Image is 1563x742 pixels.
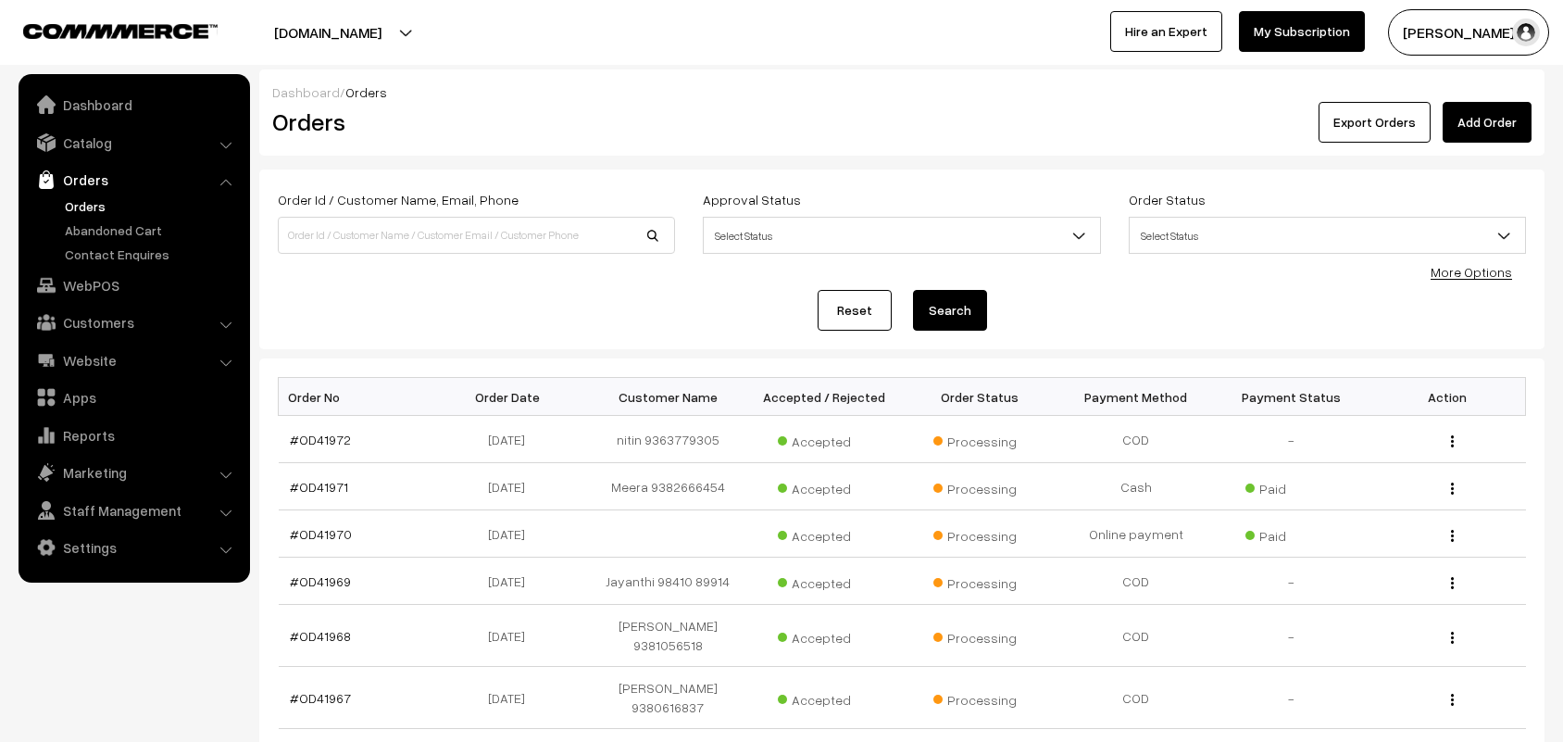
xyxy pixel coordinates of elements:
td: Jayanthi 98410 89914 [590,558,745,605]
a: Catalog [23,126,244,159]
a: Dashboard [23,88,244,121]
span: Accepted [778,474,870,498]
span: Select Status [1129,217,1526,254]
td: [DATE] [434,416,590,463]
button: Export Orders [1319,102,1431,143]
span: Accepted [778,522,870,546]
a: More Options [1431,264,1512,280]
th: Accepted / Rejected [746,378,902,416]
span: Processing [933,569,1026,593]
td: [DATE] [434,510,590,558]
td: [PERSON_NAME] 9381056518 [590,605,745,667]
label: Approval Status [703,190,801,209]
a: #OD41969 [290,573,351,589]
img: Menu [1451,530,1454,542]
h2: Orders [272,107,673,136]
th: Action [1369,378,1525,416]
a: Add Order [1443,102,1532,143]
a: WebPOS [23,269,244,302]
a: Hire an Expert [1110,11,1222,52]
td: COD [1057,605,1213,667]
a: COMMMERCE [23,19,185,41]
a: Abandoned Cart [60,220,244,240]
img: COMMMERCE [23,24,218,38]
span: Accepted [778,427,870,451]
a: #OD41968 [290,628,351,644]
span: Paid [1245,474,1338,498]
img: Menu [1451,632,1454,644]
td: nitin 9363779305 [590,416,745,463]
td: Meera 9382666454 [590,463,745,510]
a: #OD41967 [290,690,351,706]
span: Select Status [704,220,1099,252]
img: Menu [1451,435,1454,447]
a: Reports [23,419,244,452]
label: Order Status [1129,190,1206,209]
a: #OD41970 [290,526,352,542]
a: Website [23,344,244,377]
label: Order Id / Customer Name, Email, Phone [278,190,519,209]
td: [DATE] [434,667,590,729]
a: Reset [818,290,892,331]
img: Menu [1451,483,1454,495]
span: Processing [933,522,1026,546]
img: Menu [1451,577,1454,589]
a: Orders [60,196,244,216]
a: Contact Enquires [60,245,244,264]
th: Order Status [902,378,1057,416]
a: Dashboard [272,84,340,100]
span: Orders [345,84,387,100]
td: - [1214,667,1369,729]
td: COD [1057,558,1213,605]
span: Processing [933,474,1026,498]
span: Processing [933,427,1026,451]
span: Accepted [778,685,870,710]
a: Apps [23,381,244,414]
th: Order No [279,378,434,416]
a: My Subscription [1239,11,1365,52]
td: - [1214,416,1369,463]
a: Customers [23,306,244,339]
span: Processing [933,623,1026,648]
img: Menu [1451,694,1454,706]
a: #OD41971 [290,479,348,495]
span: Select Status [1130,220,1525,252]
div: / [272,82,1532,102]
td: - [1214,558,1369,605]
button: [PERSON_NAME] s… [1388,9,1549,56]
span: Select Status [703,217,1100,254]
th: Customer Name [590,378,745,416]
td: [DATE] [434,558,590,605]
button: [DOMAIN_NAME] [209,9,446,56]
td: [DATE] [434,463,590,510]
td: Cash [1057,463,1213,510]
a: Settings [23,531,244,564]
td: COD [1057,667,1213,729]
th: Order Date [434,378,590,416]
span: Paid [1245,522,1338,546]
td: - [1214,605,1369,667]
td: [DATE] [434,605,590,667]
a: #OD41972 [290,432,351,447]
span: Accepted [778,569,870,593]
a: Marketing [23,456,244,489]
th: Payment Status [1214,378,1369,416]
input: Order Id / Customer Name / Customer Email / Customer Phone [278,217,675,254]
span: Processing [933,685,1026,710]
img: user [1512,19,1540,46]
td: COD [1057,416,1213,463]
a: Orders [23,163,244,196]
td: [PERSON_NAME] 9380616837 [590,667,745,729]
a: Staff Management [23,494,244,527]
button: Search [913,290,987,331]
th: Payment Method [1057,378,1213,416]
td: Online payment [1057,510,1213,558]
span: Accepted [778,623,870,648]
